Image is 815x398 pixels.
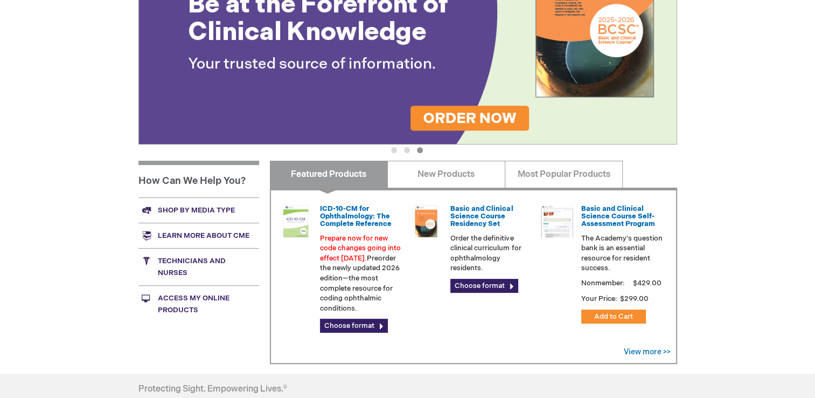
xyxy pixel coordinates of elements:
span: $429.00 [631,279,663,287]
img: bcscself_20.jpg [541,205,573,237]
a: Most Popular Products [505,161,623,188]
a: Choose format [320,319,388,333]
span: Add to Cart [594,312,633,321]
span: $299.00 [619,294,650,303]
strong: Your Price: [581,294,617,303]
strong: Nonmember: [581,277,625,290]
img: 02850963u_47.png [410,205,442,237]
p: Order the definitive clinical curriculum for ophthalmology residents. [450,234,532,273]
button: Add to Cart [581,310,646,324]
a: Choose format [450,279,518,293]
button: 2 of 3 [404,147,410,153]
h4: Protecting Sight. Empowering Lives.® [138,385,287,394]
button: 3 of 3 [417,147,423,153]
a: Shop by media type [138,197,259,223]
a: Access My Online Products [138,285,259,322]
a: Learn more about CME [138,223,259,248]
a: ICD-10-CM for Ophthalmology: The Complete Reference [320,204,392,229]
a: View more >> [624,347,671,356]
h1: How Can We Help You? [138,161,259,197]
p: Preorder the newly updated 2026 edition—the most complete resource for coding ophthalmic conditions. [320,234,402,314]
img: 0120008u_42.png [280,205,312,237]
font: Prepare now for new code changes going into effect [DATE]. [320,234,401,263]
a: Basic and Clinical Science Course Self-Assessment Program [581,204,655,229]
button: 1 of 3 [391,147,397,153]
a: Technicians and nurses [138,248,259,285]
p: The Academy's question bank is an essential resource for resident success. [581,234,663,273]
a: New Products [387,161,505,188]
a: Featured Products [270,161,388,188]
a: Basic and Clinical Science Course Residency Set [450,204,513,229]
